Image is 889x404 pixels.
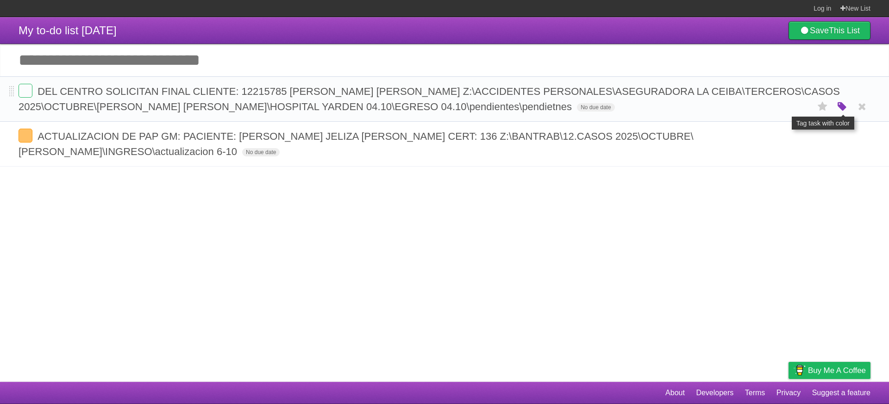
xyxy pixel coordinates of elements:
[19,129,32,143] label: Done
[745,384,765,402] a: Terms
[19,84,32,98] label: Done
[19,131,694,157] span: ACTUALIZACION DE PAP GM: PACIENTE: [PERSON_NAME] JELIZA [PERSON_NAME] CERT: 136 Z:\BANTRAB\12.CAS...
[19,86,840,112] span: DEL CENTRO SOLICITAN FINAL CLIENTE: 12215785 [PERSON_NAME] [PERSON_NAME] Z:\ACCIDENTES PERSONALES...
[814,99,832,114] label: Star task
[789,21,870,40] a: SaveThis List
[242,148,280,156] span: No due date
[776,384,801,402] a: Privacy
[19,24,117,37] span: My to-do list [DATE]
[789,362,870,379] a: Buy me a coffee
[696,384,733,402] a: Developers
[829,26,860,35] b: This List
[577,103,614,112] span: No due date
[665,384,685,402] a: About
[808,362,866,379] span: Buy me a coffee
[812,384,870,402] a: Suggest a feature
[793,362,806,378] img: Buy me a coffee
